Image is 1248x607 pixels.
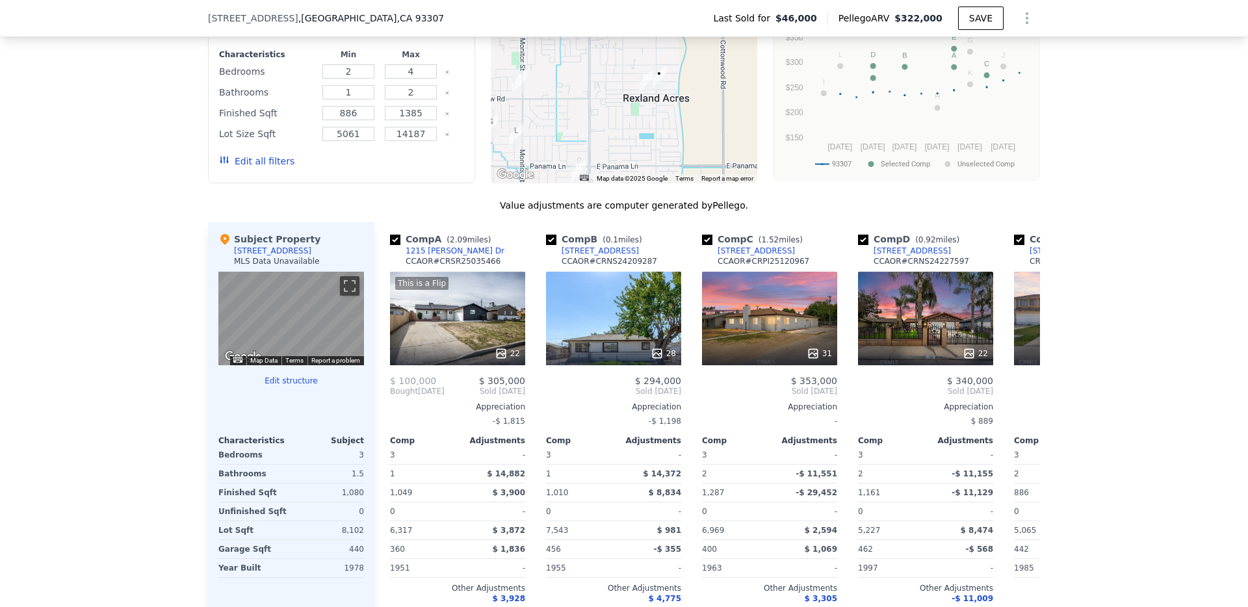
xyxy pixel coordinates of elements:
[775,12,817,25] span: $46,000
[772,559,837,577] div: -
[702,233,808,246] div: Comp C
[961,526,993,535] span: $ 8,474
[493,594,525,603] span: $ 3,928
[546,488,568,497] span: 1,010
[952,594,993,603] span: -$ 11,009
[786,33,803,42] text: $350
[874,246,951,256] div: [STREET_ADDRESS]
[495,347,520,360] div: 22
[701,175,753,182] a: Report a map error
[702,450,707,459] span: 3
[718,256,809,266] div: CCAOR # CRPI25120967
[781,15,1032,177] svg: A chart.
[218,484,289,502] div: Finished Sqft
[1014,465,1079,483] div: 2
[571,161,586,183] div: 114 Chiapas Ave
[643,469,681,478] span: $ 14,372
[218,233,320,246] div: Subject Property
[546,246,639,256] a: [STREET_ADDRESS]
[285,357,304,364] a: Terms (opens in new tab)
[928,502,993,521] div: -
[298,12,444,25] span: , [GEOGRAPHIC_DATA]
[382,49,439,60] div: Max
[984,60,989,68] text: C
[827,142,852,151] text: [DATE]
[219,83,315,101] div: Bathrooms
[651,347,676,360] div: 28
[702,583,837,593] div: Other Adjustments
[702,246,795,256] a: [STREET_ADDRESS]
[233,357,242,363] button: Keyboard shortcuts
[219,125,315,143] div: Lot Size Sqft
[858,583,993,593] div: Other Adjustments
[718,246,795,256] div: [STREET_ADDRESS]
[390,376,436,386] span: $ 100,000
[858,507,863,516] span: 0
[1014,5,1040,31] button: Show Options
[493,488,525,497] span: $ 3,900
[493,545,525,554] span: $ 1,836
[649,594,681,603] span: $ 4,775
[218,376,364,386] button: Edit structure
[614,435,681,446] div: Adjustments
[1014,526,1036,535] span: 5,065
[390,583,525,593] div: Other Adjustments
[234,246,311,256] div: [STREET_ADDRESS]
[1014,583,1149,593] div: Other Adjustments
[881,160,930,168] text: Selected Comp
[445,132,450,137] button: Clear
[340,276,359,296] button: Toggle fullscreen view
[487,469,525,478] span: $ 14,882
[832,160,851,168] text: 93307
[858,559,923,577] div: 1997
[458,435,525,446] div: Adjustments
[1014,435,1082,446] div: Comp
[807,347,832,360] div: 31
[858,246,951,256] a: [STREET_ADDRESS]
[675,175,694,182] a: Terms (opens in new tab)
[562,246,639,256] div: [STREET_ADDRESS]
[928,559,993,577] div: -
[219,155,294,168] button: Edit all filters
[772,502,837,521] div: -
[770,435,837,446] div: Adjustments
[311,357,360,364] a: Report a problem
[892,142,916,151] text: [DATE]
[294,502,364,521] div: 0
[484,115,498,137] div: 6201 Regina Way
[606,235,618,244] span: 0.1
[616,559,681,577] div: -
[460,446,525,464] div: -
[512,71,526,94] div: 5609 Monitor St
[450,235,467,244] span: 2.09
[963,347,988,360] div: 22
[218,465,289,483] div: Bathrooms
[926,435,993,446] div: Adjustments
[222,348,265,365] a: Open this area in Google Maps (opens a new window)
[546,507,551,516] span: 0
[546,386,681,396] span: Sold [DATE]
[1014,488,1029,497] span: 886
[702,545,717,554] span: 400
[894,13,942,23] span: $322,000
[910,235,965,244] span: ( miles)
[871,62,876,70] text: F
[218,272,364,365] div: Street View
[858,545,873,554] span: 462
[222,348,265,365] img: Google
[761,235,779,244] span: 1.52
[395,277,448,290] div: This is a Flip
[639,71,653,93] div: 415 Sperry St
[546,435,614,446] div: Comp
[952,51,957,59] text: A
[1014,246,1107,256] a: [STREET_ADDRESS]
[390,450,395,459] span: 3
[406,256,500,266] div: CCAOR # CRSR25035466
[786,83,803,92] text: $250
[546,545,561,554] span: 456
[874,256,969,266] div: CCAOR # CRNS24227597
[952,488,993,497] span: -$ 11,129
[616,502,681,521] div: -
[991,142,1015,151] text: [DATE]
[652,67,666,89] div: 504 Sperry St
